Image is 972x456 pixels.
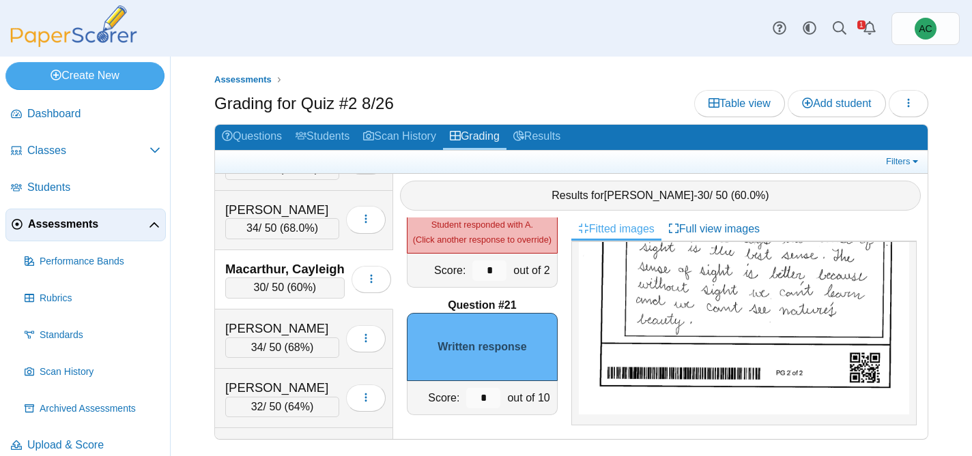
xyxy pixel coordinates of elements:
span: 30 [254,282,266,293]
a: Questions [215,125,289,150]
a: Alerts [855,14,885,44]
div: [PERSON_NAME] [225,438,339,456]
span: [PERSON_NAME] [604,189,694,201]
span: 68.0% [283,222,314,234]
span: Scan History [40,365,160,379]
span: 34 [246,222,259,234]
span: Classes [27,143,149,158]
a: Filters [883,155,924,168]
b: Question #21 [448,298,516,313]
span: Dashboard [27,106,160,121]
div: Score: [408,254,469,287]
span: Andrew Christman [919,24,932,33]
a: Andrew Christman [891,12,960,45]
div: out of 2 [510,254,556,287]
a: Scan History [19,356,166,389]
span: 64% [288,401,310,412]
span: Students [27,180,160,195]
a: Table view [694,90,785,117]
a: Archived Assessments [19,393,166,425]
div: [PERSON_NAME] [225,201,339,219]
span: 34 [251,341,263,353]
a: Results [506,125,567,150]
a: Students [5,172,166,204]
div: / 50 ( ) [225,337,339,358]
span: 30 [698,189,710,201]
a: PaperScorer [5,37,142,49]
span: Assessments [28,217,149,232]
a: Scan History [356,125,443,150]
span: Add student [802,97,871,109]
span: Assessments [214,74,272,85]
span: Standards [40,329,160,342]
a: Students [289,125,356,150]
span: Upload & Score [27,438,160,453]
a: Assessments [5,209,166,241]
span: Rubrics [40,292,160,305]
span: Andrew Christman [915,18,937,40]
div: Macarthur, Cayleigh [225,260,345,278]
a: Create New [5,62,165,89]
div: / 50 ( ) [225,397,339,417]
span: 32 [251,401,263,412]
a: Standards [19,319,166,352]
a: Assessments [211,72,275,89]
h1: Grading for Quiz #2 8/26 [214,92,394,115]
span: Performance Bands [40,255,160,269]
div: [PERSON_NAME] [225,320,339,337]
div: Written response [407,313,558,381]
a: Full view images [661,217,767,241]
div: / 50 ( ) [225,277,345,298]
div: / 50 ( ) [225,218,339,239]
span: Student responded with A. [431,219,533,230]
a: Classes [5,135,166,168]
a: Grading [443,125,506,150]
a: Add student [788,90,885,117]
span: 60% [291,282,313,293]
a: Fitted images [571,217,661,241]
a: Performance Bands [19,245,166,278]
div: [PERSON_NAME] [225,379,339,397]
img: PaperScorer [5,5,142,47]
span: 68% [288,341,310,353]
div: Results for - / 50 ( ) [400,181,921,211]
div: out of 10 [504,381,556,414]
span: 60.0% [734,189,765,201]
span: Archived Assessments [40,402,160,416]
div: Score: [408,381,463,414]
span: Table view [709,97,771,109]
a: Rubrics [19,282,166,315]
a: Dashboard [5,98,166,131]
small: (Click another response to override) [413,219,552,245]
